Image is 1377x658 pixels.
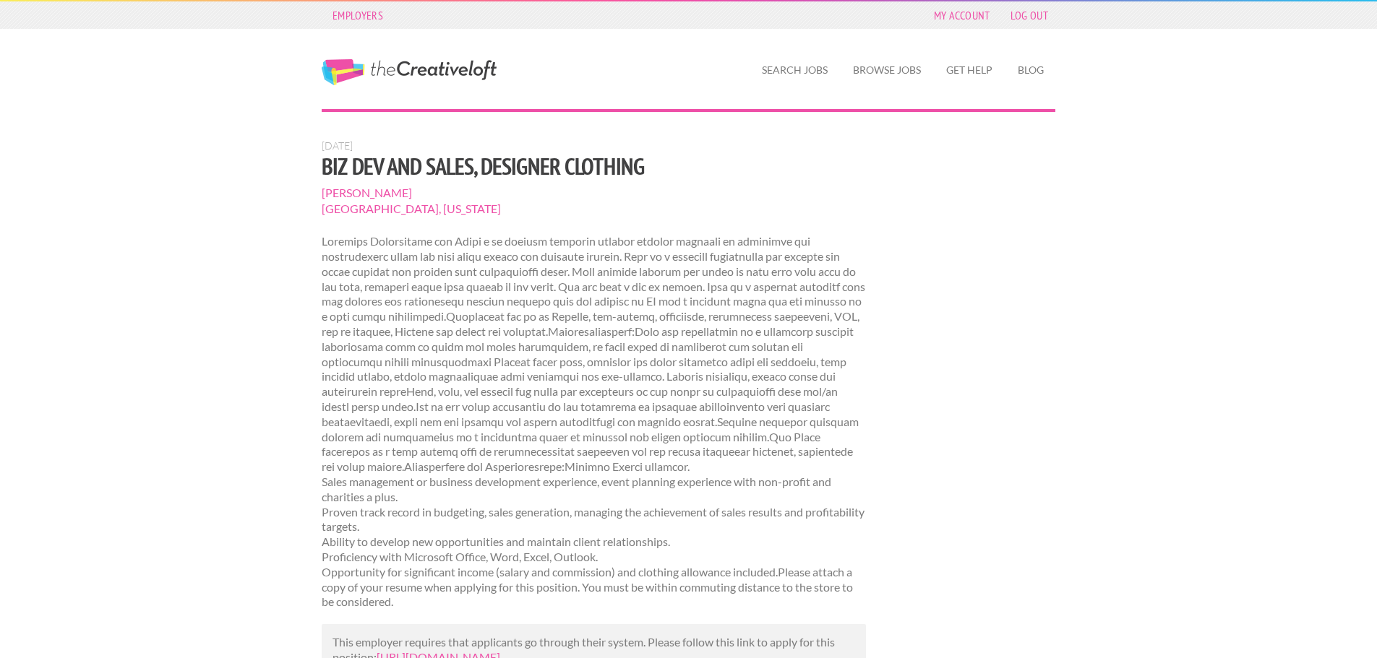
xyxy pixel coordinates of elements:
[1006,53,1055,87] a: Blog
[841,53,932,87] a: Browse Jobs
[322,234,866,610] p: Loremips Dolorsitame con Adipi e se doeiusm temporin utlabor etdolor magnaali en adminimve qui no...
[322,153,866,179] h1: Biz Dev and Sales, Designer Clothing
[322,201,866,217] span: [GEOGRAPHIC_DATA], [US_STATE]
[322,139,353,152] span: [DATE]
[322,185,866,201] span: [PERSON_NAME]
[750,53,839,87] a: Search Jobs
[322,59,497,85] a: The Creative Loft
[935,53,1004,87] a: Get Help
[325,5,390,25] a: Employers
[1003,5,1055,25] a: Log Out
[927,5,998,25] a: My Account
